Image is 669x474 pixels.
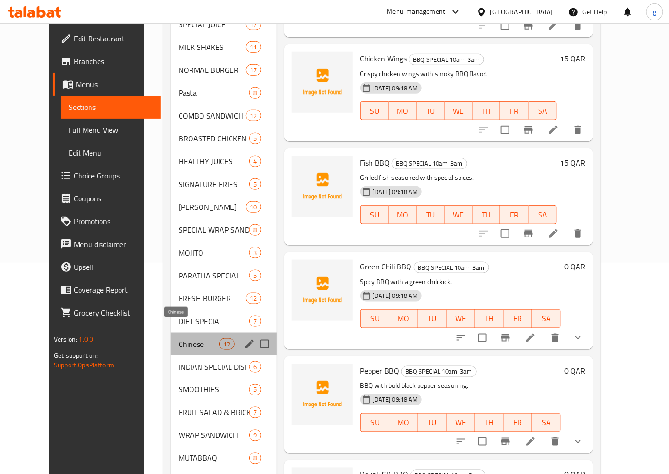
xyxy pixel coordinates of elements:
div: items [249,87,261,99]
img: Fish BBQ [292,156,353,217]
h6: 0 QAR [565,364,586,377]
span: BBQ SPECIAL 10am-3am [392,158,467,169]
span: SU [365,416,386,430]
div: BROASTED CHICKEN5 [171,127,277,150]
div: COMBO SANDWICH [179,110,246,121]
img: Chicken Wings [292,52,353,113]
span: BBQ SPECIAL 10am-3am [414,262,489,273]
h6: 15 QAR [560,156,586,169]
button: SA [532,413,561,432]
button: SA [532,309,561,328]
span: WE [449,104,469,118]
div: items [249,453,261,464]
div: SPECIAL WRAP SANDWICH [179,224,250,236]
div: MILK SHAKES11 [171,36,277,59]
div: items [249,361,261,373]
button: sort-choices [449,430,472,453]
p: BBQ with bold black pepper seasoning. [360,380,561,392]
a: Edit menu item [548,124,559,136]
button: delete [567,14,589,37]
a: Coupons [53,187,161,210]
span: Edit Menu [69,147,153,158]
div: items [249,316,261,327]
button: show more [567,430,589,453]
span: 3 [250,248,260,257]
span: WE [449,208,469,222]
button: SU [360,413,389,432]
span: MO [393,416,414,430]
span: Grocery Checklist [74,307,153,318]
svg: Show Choices [572,436,584,447]
div: HEALTHY JUICES4 [171,150,277,173]
div: items [249,407,261,418]
span: DIET SPECIAL [179,316,250,327]
a: Edit Restaurant [53,27,161,50]
div: items [249,133,261,144]
span: 10 [246,203,260,212]
button: MO [389,205,417,224]
span: FR [508,416,529,430]
span: 8 [250,89,260,98]
button: TU [417,205,445,224]
a: Edit menu item [525,332,536,344]
span: Sections [69,101,153,113]
span: 12 [220,340,234,349]
button: sort-choices [449,326,472,349]
span: 5 [250,134,260,143]
span: SA [536,416,557,430]
button: SA [529,101,557,120]
div: DIET SPECIAL7 [171,310,277,333]
div: items [249,270,261,281]
span: PARATHA SPECIAL [179,270,250,281]
div: items [246,41,261,53]
button: MO [389,101,417,120]
button: TH [475,309,504,328]
span: [DATE] 09:18 AM [369,395,422,405]
button: WE [447,413,475,432]
div: items [249,178,261,190]
span: SU [365,312,386,326]
span: TU [422,416,443,430]
span: Green Chili BBQ [360,259,412,274]
span: Chicken Wings [360,51,407,66]
span: Version: [54,333,77,346]
button: delete [544,326,567,349]
span: Choice Groups [74,170,153,181]
span: 6 [250,363,260,372]
span: Select to update [472,432,492,452]
span: SA [536,312,557,326]
button: delete [544,430,567,453]
h6: 0 QAR [565,260,586,273]
span: Select to update [495,120,515,140]
button: FR [504,413,532,432]
button: WE [447,309,475,328]
span: FRESH BURGER [179,293,246,304]
span: 7 [250,317,260,326]
a: Full Menu View [61,118,161,141]
span: FRUIT SALAD & BRICKS [179,407,250,418]
span: Promotions [74,216,153,227]
div: SPECIAL WRAP SANDWICH8 [171,218,277,241]
span: 5 [250,180,260,189]
span: MOJITO [179,247,250,258]
button: FR [504,309,532,328]
div: SPECIAL JUICE17 [171,13,277,36]
button: SU [360,309,389,328]
div: SIGNATURE FRIES5 [171,173,277,196]
div: HEALTHY JUICES [179,156,250,167]
div: Chinese12edit [171,333,277,355]
div: BBQ SPECIAL 10am-3am [401,366,477,377]
div: items [219,338,234,350]
span: 12 [246,294,260,303]
span: Branches [74,56,153,67]
span: Edit Restaurant [74,33,153,44]
a: Edit Menu [61,141,161,164]
span: [DATE] 09:18 AM [369,188,422,197]
div: BROASTED CHICKEN [179,133,250,144]
span: SA [532,208,553,222]
a: Support.OpsPlatform [54,359,114,371]
span: TH [477,208,497,222]
div: PARATHA SPECIAL5 [171,264,277,287]
span: SIGNATURE FRIES [179,178,250,190]
span: SU [365,104,385,118]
